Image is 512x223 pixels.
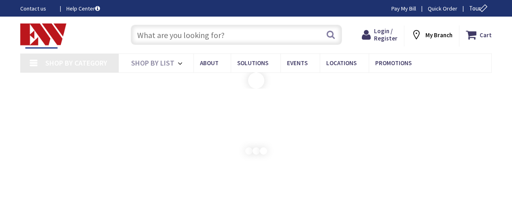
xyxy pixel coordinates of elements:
a: Cart [466,28,492,42]
a: Quick Order [428,4,457,13]
div: My Branch [411,28,453,42]
strong: Cart [480,28,492,42]
img: Electrical Wholesalers, Inc. [20,23,66,49]
strong: My Branch [425,31,453,39]
input: What are you looking for? [131,25,342,45]
span: Login / Register [374,27,397,42]
span: Shop By List [131,58,174,68]
a: Contact us [20,4,53,13]
a: Login / Register [362,28,397,42]
a: Pay My Bill [391,4,416,13]
a: Help Center [66,4,100,13]
span: Locations [326,59,357,67]
span: Tour [469,4,490,12]
span: About [200,59,219,67]
span: Solutions [237,59,268,67]
span: Promotions [375,59,412,67]
span: Events [287,59,308,67]
span: Shop By Category [45,58,107,68]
